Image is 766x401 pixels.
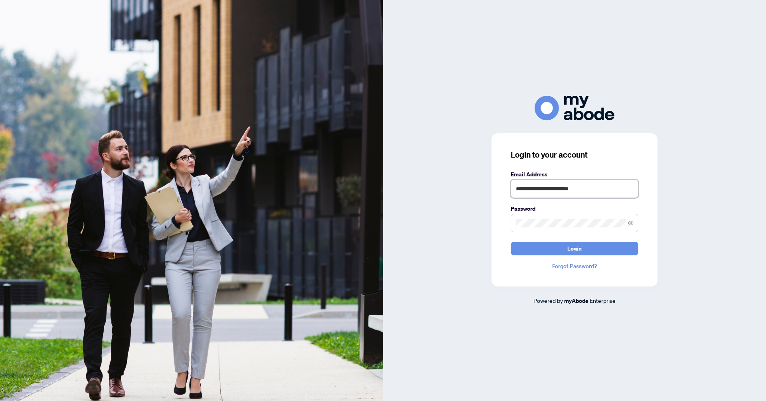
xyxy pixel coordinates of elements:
[511,170,638,179] label: Email Address
[567,242,582,255] span: Login
[628,220,634,226] span: eye-invisible
[564,296,588,305] a: myAbode
[511,242,638,255] button: Login
[511,262,638,271] a: Forgot Password?
[533,297,563,304] span: Powered by
[511,149,638,160] h3: Login to your account
[535,96,614,120] img: ma-logo
[511,204,638,213] label: Password
[590,297,616,304] span: Enterprise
